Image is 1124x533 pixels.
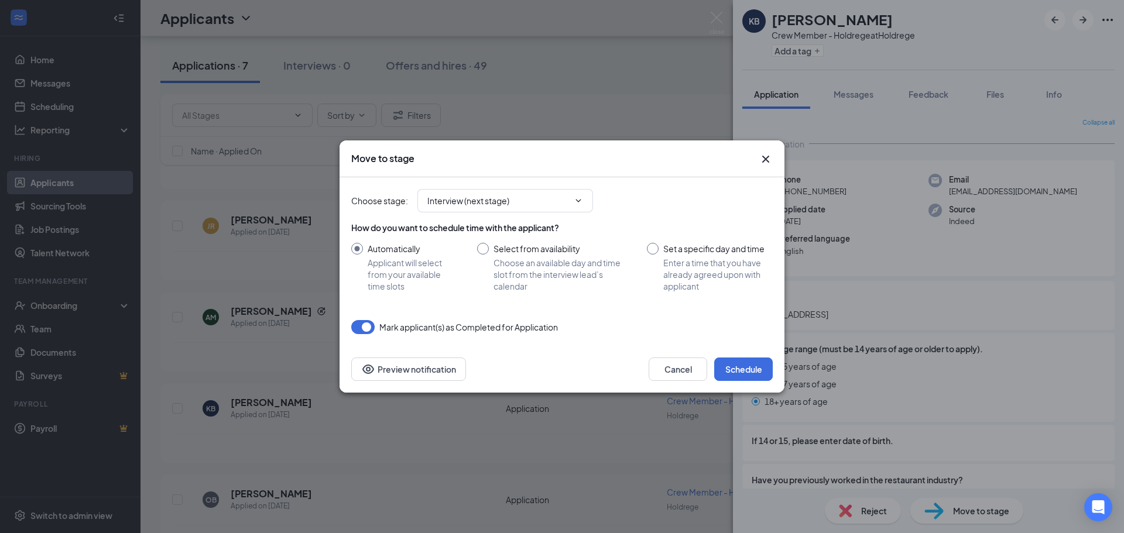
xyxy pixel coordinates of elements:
span: Choose stage : [351,194,408,207]
svg: Cross [759,152,773,166]
button: Preview notificationEye [351,357,466,381]
button: Schedule [714,357,773,381]
div: Open Intercom Messenger [1084,493,1112,521]
svg: ChevronDown [574,196,583,205]
svg: Eye [361,362,375,376]
h3: Move to stage [351,152,414,165]
button: Close [759,152,773,166]
span: Mark applicant(s) as Completed for Application [379,320,558,334]
div: How do you want to schedule time with the applicant? [351,222,773,233]
button: Cancel [649,357,707,381]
